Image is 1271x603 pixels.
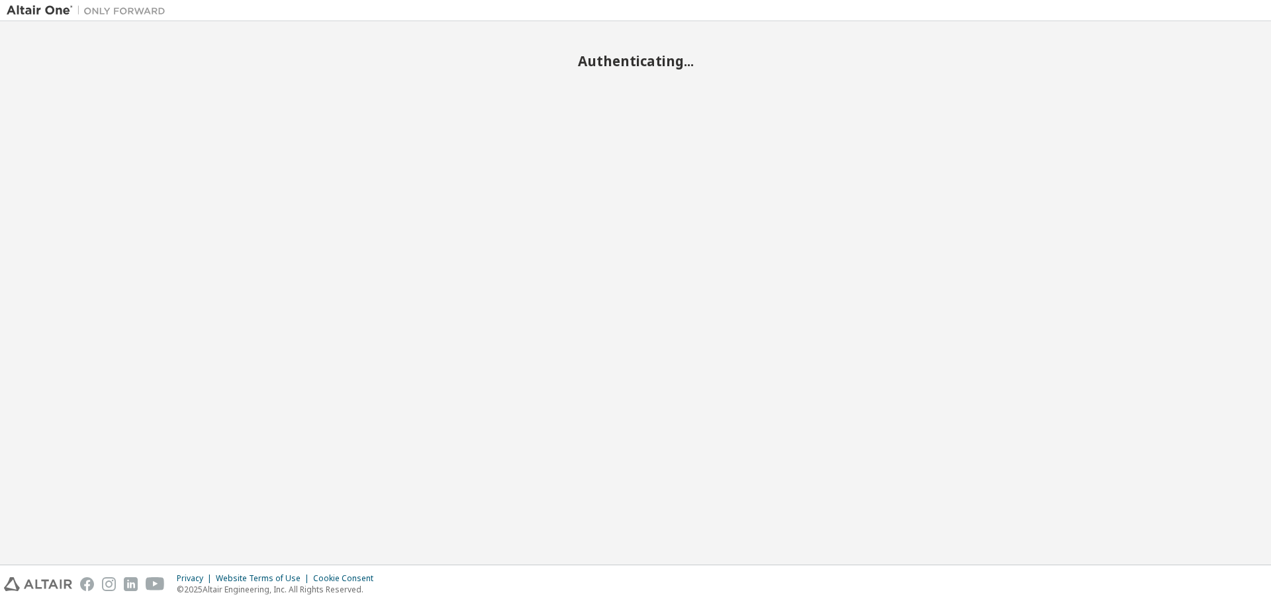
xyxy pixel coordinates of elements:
img: altair_logo.svg [4,577,72,591]
p: © 2025 Altair Engineering, Inc. All Rights Reserved. [177,584,381,595]
div: Cookie Consent [313,573,381,584]
img: facebook.svg [80,577,94,591]
img: Altair One [7,4,172,17]
img: instagram.svg [102,577,116,591]
h2: Authenticating... [7,52,1264,70]
img: youtube.svg [146,577,165,591]
div: Privacy [177,573,216,584]
div: Website Terms of Use [216,573,313,584]
img: linkedin.svg [124,577,138,591]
